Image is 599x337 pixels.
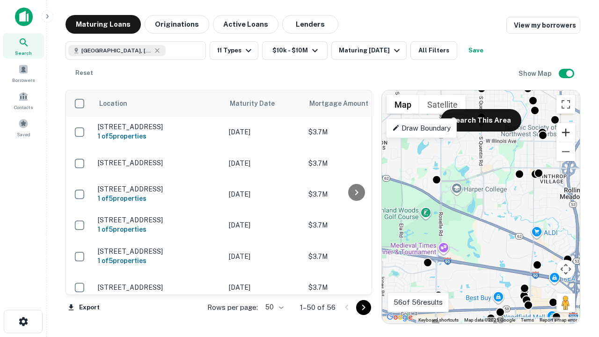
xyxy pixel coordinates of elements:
a: Borrowers [3,60,44,86]
button: Drag Pegman onto the map to open Street View [556,293,575,312]
div: 0 0 [382,90,580,323]
span: Maturity Date [230,98,287,109]
p: [STREET_ADDRESS] [98,185,219,193]
p: 56 of 56 results [394,297,443,308]
a: View my borrowers [506,17,580,34]
p: Rows per page: [207,302,258,313]
a: Report a map error [540,317,577,322]
p: [DATE] [229,282,299,293]
div: 50 [262,300,285,314]
span: Search [15,49,32,57]
span: [GEOGRAPHIC_DATA], [GEOGRAPHIC_DATA] [81,46,152,55]
button: Save your search to get updates of matches that match your search criteria. [461,41,491,60]
h6: Show Map [519,68,553,79]
p: [STREET_ADDRESS] [98,283,219,292]
span: Location [99,98,127,109]
button: Go to next page [356,300,371,315]
p: 1–50 of 56 [300,302,336,313]
p: $3.7M [308,158,402,168]
button: Keyboard shortcuts [418,317,459,323]
h6: 1 of 5 properties [98,131,219,141]
button: Toggle fullscreen view [556,95,575,114]
p: [DATE] [229,220,299,230]
span: Contacts [14,103,33,111]
button: Lenders [282,15,338,34]
span: Map data ©2025 Google [464,317,515,322]
h6: 1 of 5 properties [98,256,219,266]
th: Location [93,90,224,117]
button: $10k - $10M [262,41,328,60]
button: Reset [69,64,99,82]
a: Saved [3,115,44,140]
h6: 1 of 5 properties [98,193,219,204]
button: 11 Types [210,41,258,60]
button: Active Loans [213,15,278,34]
a: Terms [521,317,534,322]
span: Saved [17,131,30,138]
p: [DATE] [229,158,299,168]
button: Maturing [DATE] [331,41,407,60]
p: [DATE] [229,251,299,262]
img: Google [384,311,415,323]
button: Export [66,300,102,315]
img: capitalize-icon.png [15,7,33,26]
button: Show street map [387,95,419,114]
h6: 1 of 5 properties [98,224,219,234]
p: $3.7M [308,189,402,199]
div: Maturing [DATE] [339,45,402,56]
button: Originations [145,15,209,34]
p: [STREET_ADDRESS] [98,216,219,224]
p: [STREET_ADDRESS] [98,247,219,256]
button: All Filters [410,41,457,60]
p: [DATE] [229,189,299,199]
p: [STREET_ADDRESS] [98,159,219,167]
a: Contacts [3,88,44,113]
button: Zoom out [556,142,575,161]
a: Open this area in Google Maps (opens a new window) [384,311,415,323]
p: $3.7M [308,220,402,230]
iframe: Chat Widget [552,232,599,277]
p: $3.7M [308,127,402,137]
button: Show satellite imagery [419,95,466,114]
th: Mortgage Amount [304,90,407,117]
p: [DATE] [229,127,299,137]
button: Maturing Loans [66,15,141,34]
button: Search This Area [441,109,521,132]
p: $3.7M [308,251,402,262]
span: Mortgage Amount [309,98,380,109]
a: Search [3,33,44,59]
p: [STREET_ADDRESS] [98,123,219,131]
button: Zoom in [556,123,575,142]
p: Draw Boundary [392,123,451,134]
span: Borrowers [12,76,35,84]
p: $3.7M [308,282,402,293]
th: Maturity Date [224,90,304,117]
